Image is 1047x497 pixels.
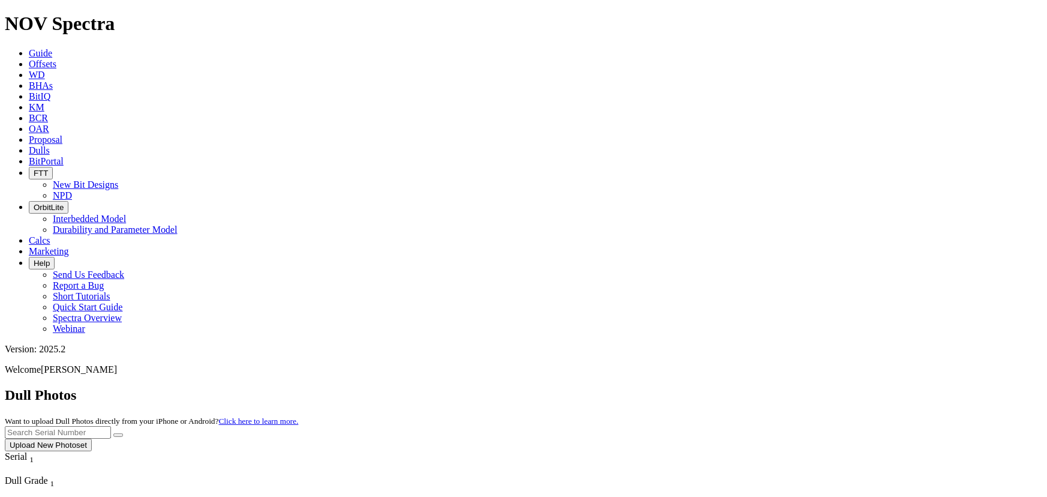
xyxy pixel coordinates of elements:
[5,426,111,439] input: Search Serial Number
[5,451,27,462] span: Serial
[29,91,50,101] a: BitIQ
[5,475,89,489] div: Dull Grade Sort None
[29,113,48,123] a: BCR
[53,291,110,301] a: Short Tutorials
[34,169,48,178] span: FTT
[53,324,85,334] a: Webinar
[29,134,62,145] a: Proposal
[29,124,49,134] a: OAR
[5,417,298,426] small: Want to upload Dull Photos directly from your iPhone or Android?
[219,417,299,426] a: Click here to learn more.
[29,455,34,464] sub: 1
[50,479,55,488] sub: 1
[53,302,122,312] a: Quick Start Guide
[53,280,104,291] a: Report a Bug
[29,257,55,270] button: Help
[29,235,50,245] a: Calcs
[34,259,50,268] span: Help
[29,201,68,214] button: OrbitLite
[53,190,72,200] a: NPD
[29,80,53,91] a: BHAs
[29,59,56,69] a: Offsets
[50,475,55,486] span: Sort None
[5,387,1042,403] h2: Dull Photos
[53,224,178,235] a: Durability and Parameter Model
[5,13,1042,35] h1: NOV Spectra
[53,179,118,190] a: New Bit Designs
[29,48,52,58] a: Guide
[5,451,56,465] div: Serial Sort None
[53,214,126,224] a: Interbedded Model
[29,167,53,179] button: FTT
[29,451,34,462] span: Sort None
[29,102,44,112] a: KM
[5,364,1042,375] p: Welcome
[29,156,64,166] a: BitPortal
[5,344,1042,355] div: Version: 2025.2
[29,246,69,256] a: Marketing
[41,364,117,375] span: [PERSON_NAME]
[5,451,56,475] div: Sort None
[5,475,48,486] span: Dull Grade
[5,465,56,475] div: Column Menu
[29,70,45,80] a: WD
[34,203,64,212] span: OrbitLite
[5,439,92,451] button: Upload New Photoset
[29,145,50,155] a: Dulls
[53,313,122,323] a: Spectra Overview
[53,270,124,280] a: Send Us Feedback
